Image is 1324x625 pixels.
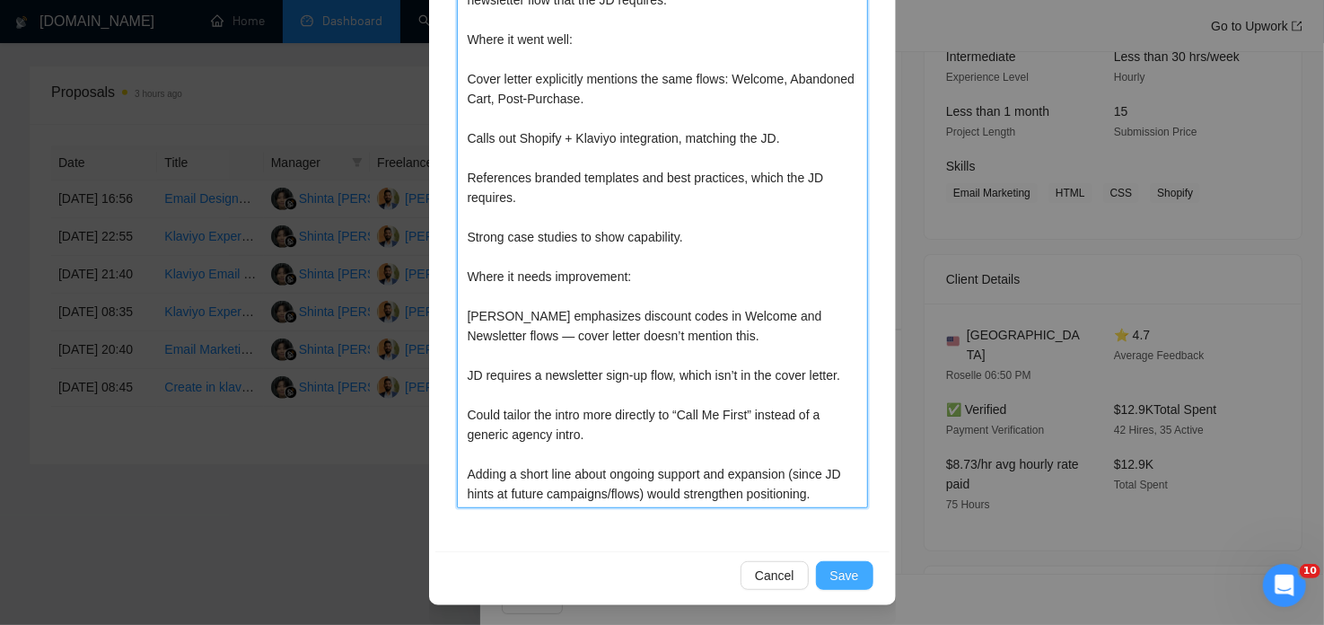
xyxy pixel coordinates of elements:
iframe: Intercom live chat [1263,564,1306,607]
span: Save [830,566,859,585]
button: Cancel [741,561,809,590]
button: Save [816,561,873,590]
span: 10 [1300,564,1320,578]
span: Cancel [755,566,794,585]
